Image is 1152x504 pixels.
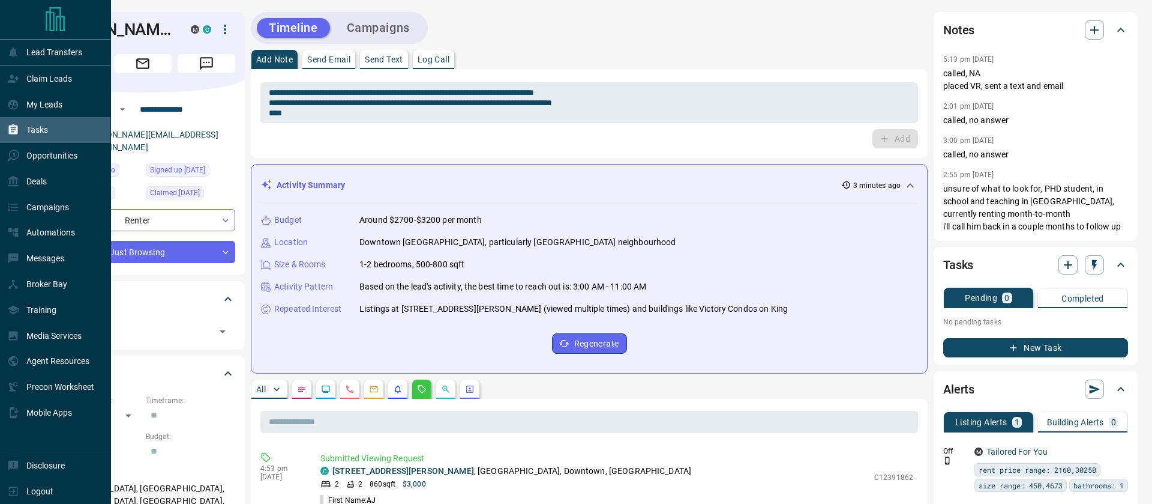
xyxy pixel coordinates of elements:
[146,395,235,406] p: Timeframe:
[146,163,235,180] div: Tue Jul 26 2022
[552,333,627,354] button: Regenerate
[359,214,482,226] p: Around $2700-$3200 per month
[150,164,205,176] span: Signed up [DATE]
[943,102,994,111] p: 2:01 pm [DATE]
[345,384,355,394] svg: Calls
[297,384,307,394] svg: Notes
[257,18,330,38] button: Timeline
[943,20,974,40] h2: Notes
[332,466,474,476] a: [STREET_ADDRESS][PERSON_NAME]
[874,472,913,483] p: C12391862
[943,250,1128,279] div: Tasks
[403,479,426,490] p: $3,000
[441,384,451,394] svg: Opportunities
[370,479,395,490] p: 860 sqft
[1061,294,1104,303] p: Completed
[365,55,403,64] p: Send Text
[943,148,1128,161] p: called, no answer
[943,375,1128,404] div: Alerts
[943,114,1128,127] p: called, no answer
[1111,418,1116,427] p: 0
[335,479,339,490] p: 2
[417,384,427,394] svg: Requests
[943,338,1128,357] button: New Task
[1047,418,1104,427] p: Building Alerts
[943,183,1128,233] p: unsure of what to look for, PHD student, in school and teaching in [GEOGRAPHIC_DATA], currently r...
[115,102,130,117] button: Open
[274,281,333,293] p: Activity Pattern
[320,452,913,465] p: Submitted Viewing Request
[214,323,231,340] button: Open
[853,180,901,191] p: 3 minutes ago
[114,54,172,73] span: Email
[943,55,994,64] p: 5:13 pm [DATE]
[50,285,235,314] div: Tags
[256,55,293,64] p: Add Note
[320,467,329,475] div: condos.ca
[277,179,345,192] p: Activity Summary
[332,465,691,478] p: , [GEOGRAPHIC_DATA], Downtown, [GEOGRAPHIC_DATA]
[979,479,1063,491] span: size range: 450,4673
[50,20,173,39] h1: [PERSON_NAME]
[50,241,235,263] div: Just Browsing
[979,464,1096,476] span: rent price range: 2160,30250
[369,384,379,394] svg: Emails
[359,303,788,315] p: Listings at [STREET_ADDRESS][PERSON_NAME] (viewed multiple times) and buildings like Victory Cond...
[965,294,997,302] p: Pending
[986,447,1048,457] a: Tailored For You
[943,255,973,275] h2: Tasks
[274,236,308,249] p: Location
[359,281,646,293] p: Based on the lead's activity, the best time to reach out is: 3:00 AM - 11:00 AM
[150,187,200,199] span: Claimed [DATE]
[465,384,475,394] svg: Agent Actions
[146,186,235,203] div: Tue Jul 26 2022
[358,479,362,490] p: 2
[974,448,983,456] div: mrloft.ca
[418,55,449,64] p: Log Call
[1015,418,1019,427] p: 1
[83,130,218,152] a: [PERSON_NAME][EMAIL_ADDRESS][DOMAIN_NAME]
[146,431,235,442] p: Budget:
[50,359,235,388] div: Criteria
[943,136,994,145] p: 3:00 pm [DATE]
[359,236,676,249] p: Downtown [GEOGRAPHIC_DATA], particularly [GEOGRAPHIC_DATA] neighbourhood
[1073,479,1124,491] span: bathrooms: 1
[260,464,302,473] p: 4:53 pm
[335,18,422,38] button: Campaigns
[359,258,464,271] p: 1-2 bedrooms, 500-800 sqft
[943,380,974,399] h2: Alerts
[943,67,1128,93] p: called, NA placed VR, sent a text and email
[178,54,235,73] span: Message
[274,303,341,315] p: Repeated Interest
[943,171,994,179] p: 2:55 pm [DATE]
[943,16,1128,44] div: Notes
[274,214,302,226] p: Budget
[307,55,350,64] p: Send Email
[943,457,952,465] svg: Push Notification Only
[191,25,199,34] div: mrloft.ca
[260,473,302,481] p: [DATE]
[393,384,403,394] svg: Listing Alerts
[321,384,331,394] svg: Lead Browsing Activity
[50,209,235,231] div: Renter
[955,418,1007,427] p: Listing Alerts
[50,468,235,479] p: Areas Searched:
[256,385,266,393] p: All
[261,174,917,196] div: Activity Summary3 minutes ago
[1004,294,1009,302] p: 0
[943,446,967,457] p: Off
[274,258,326,271] p: Size & Rooms
[203,25,211,34] div: condos.ca
[943,313,1128,331] p: No pending tasks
